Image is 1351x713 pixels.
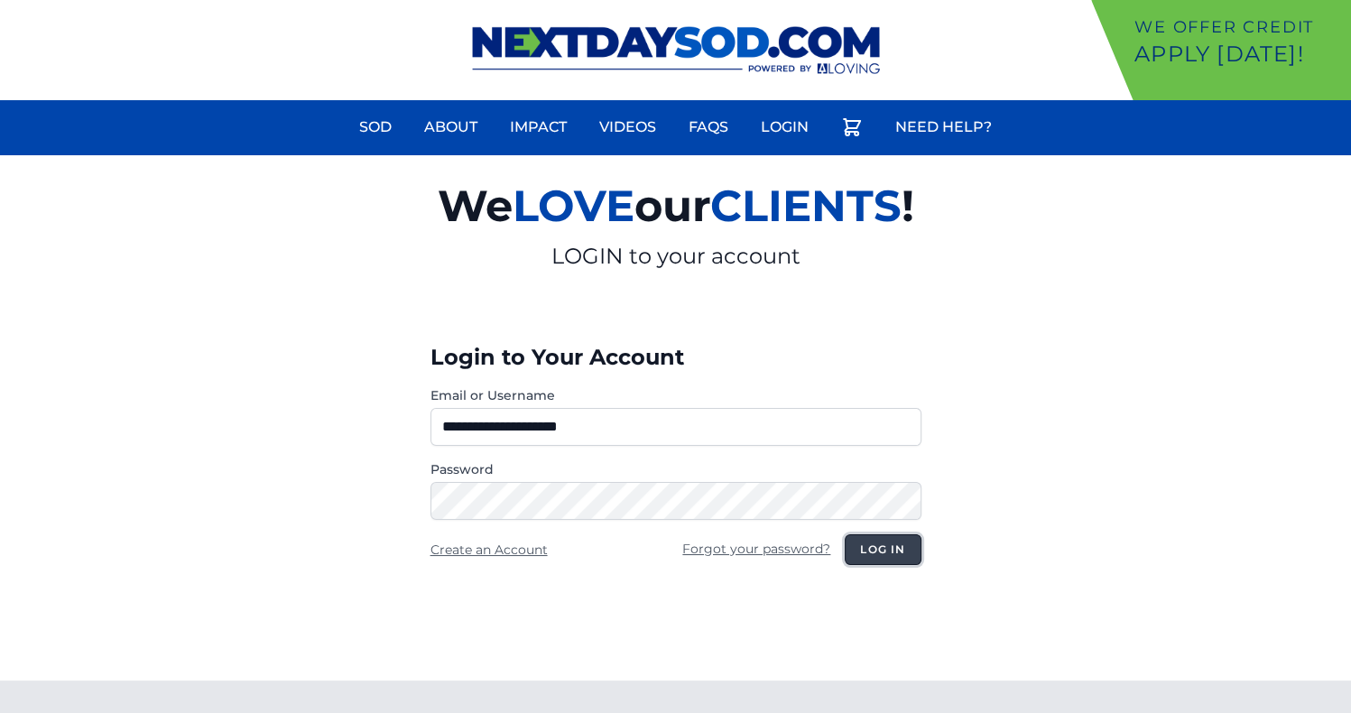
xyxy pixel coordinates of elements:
p: We offer Credit [1134,14,1344,40]
label: Password [430,460,921,478]
a: Videos [588,106,667,149]
h2: We our ! [228,170,1124,242]
h3: Login to Your Account [430,343,921,372]
button: Log in [845,534,921,565]
p: Apply [DATE]! [1134,40,1344,69]
a: Create an Account [430,542,548,558]
a: Need Help? [884,106,1003,149]
a: Login [750,106,819,149]
a: FAQs [678,106,739,149]
p: LOGIN to your account [228,242,1124,271]
a: Sod [348,106,403,149]
label: Email or Username [430,386,921,404]
a: Impact [499,106,578,149]
span: CLIENTS [710,180,902,232]
span: LOVE [513,180,634,232]
a: Forgot your password? [682,541,830,557]
a: About [413,106,488,149]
